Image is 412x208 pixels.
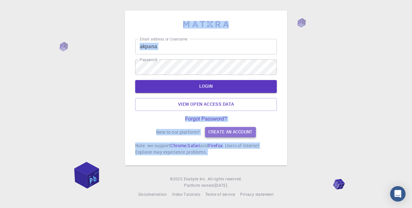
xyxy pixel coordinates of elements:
[205,127,256,137] a: Create an account
[208,176,242,182] span: All rights reserved.
[156,129,200,135] p: New to our platform?
[135,142,277,155] p: Note: we support , and . Users of Internet Explorer may experience problems.
[138,191,167,198] a: Documentation
[184,176,206,182] a: Exabyte Inc.
[215,182,228,189] a: [DATE].
[240,191,274,198] a: Privacy statement
[205,191,235,198] a: Terms of service
[170,142,186,149] a: Chrome
[184,182,214,189] span: Platform version
[208,142,223,149] a: Firefox
[390,186,406,202] div: Open Intercom Messenger
[172,192,200,197] span: Video Tutorials
[185,116,227,122] a: Forgot Password?
[205,192,235,197] span: Terms of service
[187,142,200,149] a: Safari
[135,98,277,111] a: View open access data
[170,176,183,182] span: © 2025
[140,57,157,62] label: Password
[135,80,277,93] button: LOGIN
[240,192,274,197] span: Privacy statement
[138,192,167,197] span: Documentation
[215,183,228,188] span: [DATE] .
[172,191,200,198] a: Video Tutorials
[140,36,187,42] label: Email address or Username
